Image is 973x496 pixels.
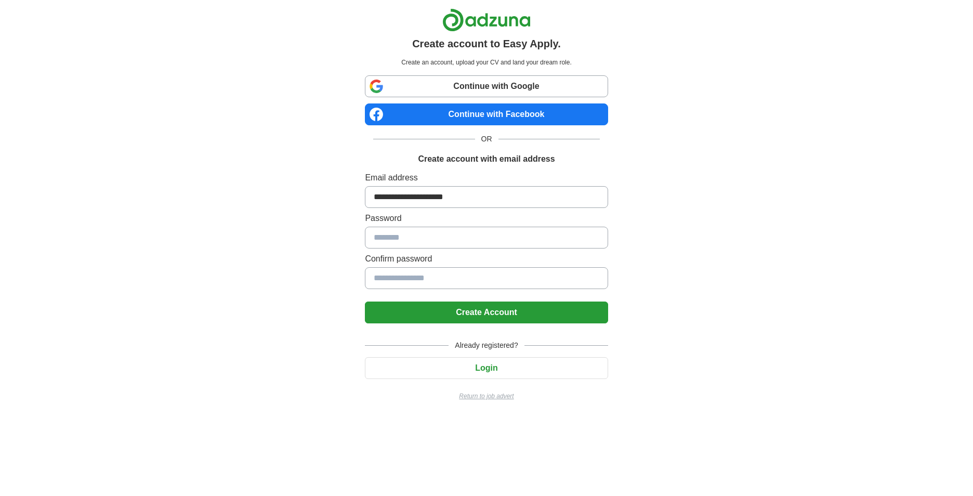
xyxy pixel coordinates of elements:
h1: Create account with email address [418,153,555,165]
span: OR [475,134,498,145]
a: Continue with Google [365,75,608,97]
button: Login [365,357,608,379]
label: Password [365,212,608,225]
a: Continue with Facebook [365,103,608,125]
button: Create Account [365,302,608,323]
a: Return to job advert [365,391,608,401]
h1: Create account to Easy Apply. [412,36,561,51]
span: Already registered? [449,340,524,351]
a: Login [365,363,608,372]
label: Confirm password [365,253,608,265]
p: Create an account, upload your CV and land your dream role. [367,58,606,67]
label: Email address [365,172,608,184]
img: Adzuna logo [442,8,531,32]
